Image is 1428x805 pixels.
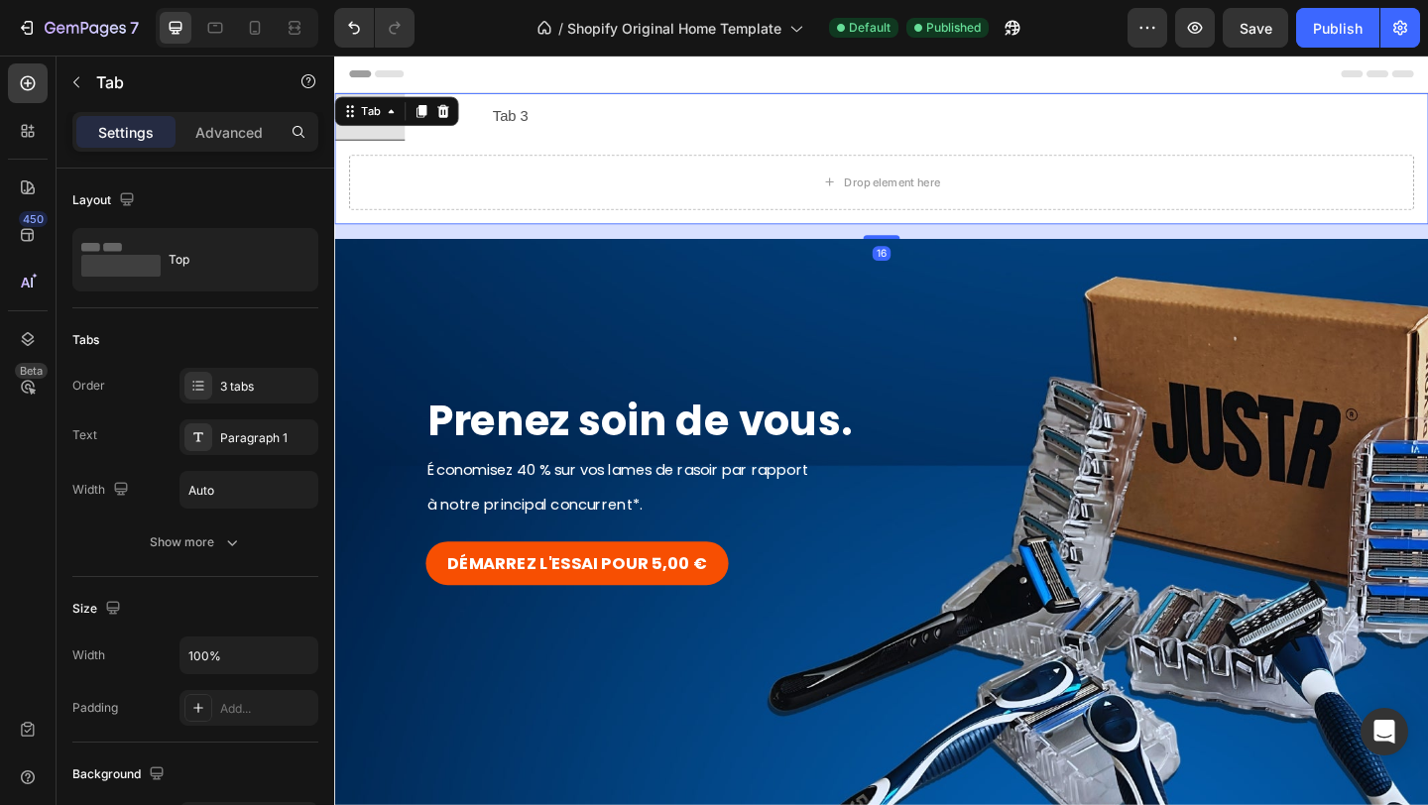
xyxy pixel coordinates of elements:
[1313,18,1363,39] div: Publish
[25,52,54,69] div: Tab
[849,19,891,37] span: Default
[15,363,48,379] div: Beta
[1361,708,1408,755] div: Open Intercom Messenger
[926,19,981,37] span: Published
[1240,20,1272,37] span: Save
[180,472,317,508] input: Auto
[72,331,99,349] div: Tabs
[123,536,405,568] p: DÉMARREZ L'ESSAI POUR 5,00 €
[72,524,318,560] button: Show more
[72,761,169,788] div: Background
[72,187,139,214] div: Layout
[99,367,1190,429] h1: Prenez soin de vous.
[98,122,154,143] p: Settings
[72,477,133,504] div: Width
[220,700,313,718] div: Add...
[169,237,290,283] div: Top
[72,596,125,623] div: Size
[585,207,605,223] div: 16
[567,18,781,39] span: Shopify Original Home Template
[72,377,105,395] div: Order
[96,70,265,94] p: Tab
[101,477,335,500] span: à notre principal concurrent*.
[554,130,659,146] div: Drop element here
[180,637,317,673] input: Auto
[1223,8,1288,48] button: Save
[195,122,263,143] p: Advanced
[72,426,97,444] div: Text
[8,8,148,48] button: 7
[150,532,242,552] div: Show more
[220,378,313,396] div: 3 tabs
[220,429,313,447] div: Paragraph 1
[72,646,105,664] div: Width
[130,16,139,40] p: 7
[101,439,516,462] span: Économisez 40 % sur vos lames de rasoir par rapport
[1296,8,1379,48] button: Publish
[334,56,1428,805] iframe: Design area
[19,211,48,227] div: 450
[72,699,118,717] div: Padding
[558,18,563,39] span: /
[334,8,415,48] div: Undo/Redo
[99,528,428,576] a: DÉMARREZ L'ESSAI POUR 5,00 €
